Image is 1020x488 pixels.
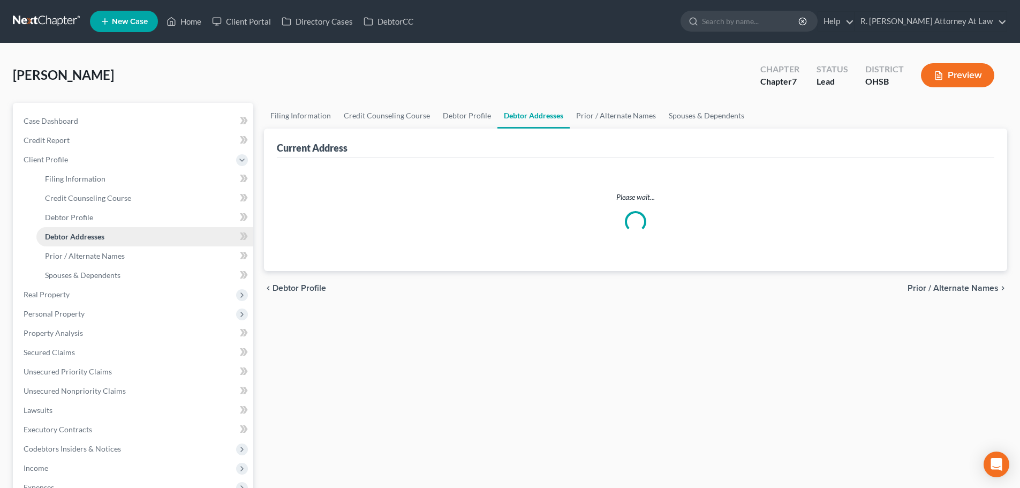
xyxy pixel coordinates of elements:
[497,103,570,129] a: Debtor Addresses
[45,193,131,202] span: Credit Counseling Course
[24,367,112,376] span: Unsecured Priority Claims
[264,284,273,292] i: chevron_left
[45,232,104,241] span: Debtor Addresses
[760,76,799,88] div: Chapter
[818,12,854,31] a: Help
[36,266,253,285] a: Spouses & Dependents
[285,192,986,202] p: Please wait...
[24,463,48,472] span: Income
[984,452,1009,477] div: Open Intercom Messenger
[24,309,85,318] span: Personal Property
[36,246,253,266] a: Prior / Alternate Names
[36,189,253,208] a: Credit Counseling Course
[24,348,75,357] span: Secured Claims
[792,76,797,86] span: 7
[45,213,93,222] span: Debtor Profile
[15,381,253,401] a: Unsecured Nonpriority Claims
[15,362,253,381] a: Unsecured Priority Claims
[112,18,148,26] span: New Case
[15,324,253,343] a: Property Analysis
[45,174,105,183] span: Filing Information
[24,155,68,164] span: Client Profile
[45,251,125,260] span: Prior / Alternate Names
[436,103,497,129] a: Debtor Profile
[908,284,999,292] span: Prior / Alternate Names
[15,131,253,150] a: Credit Report
[855,12,1007,31] a: R. [PERSON_NAME] Attorney At Law
[817,63,848,76] div: Status
[24,290,70,299] span: Real Property
[570,103,662,129] a: Prior / Alternate Names
[24,386,126,395] span: Unsecured Nonpriority Claims
[865,63,904,76] div: District
[36,208,253,227] a: Debtor Profile
[15,420,253,439] a: Executory Contracts
[276,12,358,31] a: Directory Cases
[817,76,848,88] div: Lead
[15,343,253,362] a: Secured Claims
[337,103,436,129] a: Credit Counseling Course
[161,12,207,31] a: Home
[277,141,347,154] div: Current Address
[760,63,799,76] div: Chapter
[24,116,78,125] span: Case Dashboard
[358,12,419,31] a: DebtorCC
[999,284,1007,292] i: chevron_right
[264,103,337,129] a: Filing Information
[865,76,904,88] div: OHSB
[207,12,276,31] a: Client Portal
[702,11,800,31] input: Search by name...
[36,227,253,246] a: Debtor Addresses
[15,111,253,131] a: Case Dashboard
[24,425,92,434] span: Executory Contracts
[24,406,52,415] span: Lawsuits
[24,328,83,337] span: Property Analysis
[264,284,326,292] button: chevron_left Debtor Profile
[662,103,751,129] a: Spouses & Dependents
[908,284,1007,292] button: Prior / Alternate Names chevron_right
[13,67,114,82] span: [PERSON_NAME]
[921,63,994,87] button: Preview
[45,271,120,280] span: Spouses & Dependents
[15,401,253,420] a: Lawsuits
[36,169,253,189] a: Filing Information
[273,284,326,292] span: Debtor Profile
[24,136,70,145] span: Credit Report
[24,444,121,453] span: Codebtors Insiders & Notices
